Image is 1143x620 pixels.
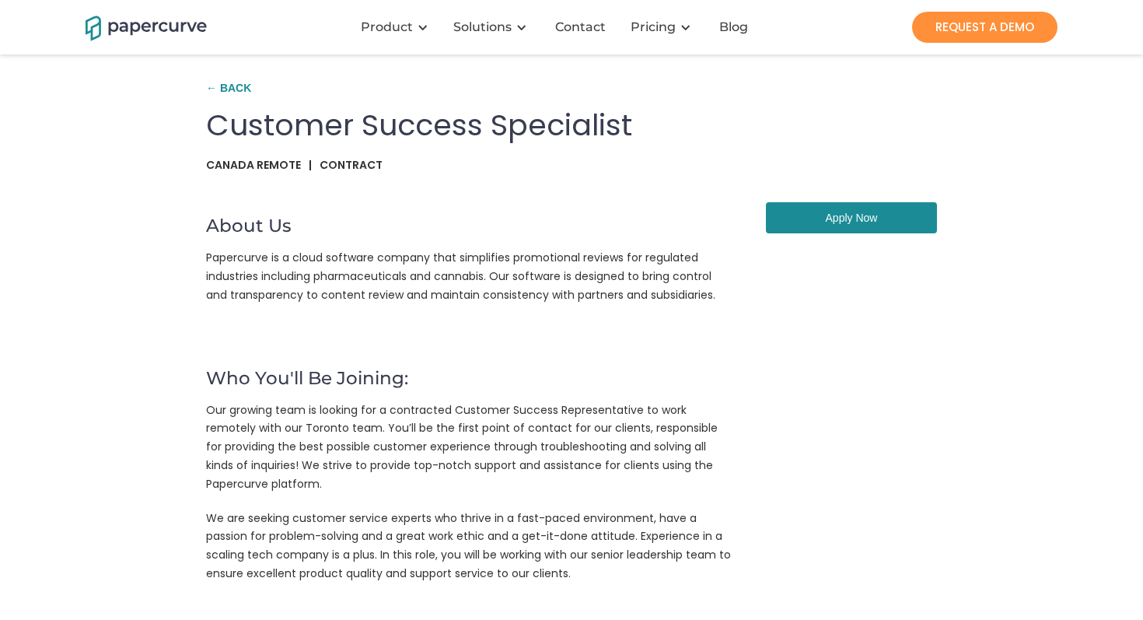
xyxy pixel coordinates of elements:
[206,107,937,143] h1: Customer Success Specialist
[320,159,390,180] p: Contract
[206,321,735,347] p: ‍
[766,202,937,233] a: Apply Now
[912,12,1057,43] a: REQUEST A DEMO
[206,510,735,591] p: We are seeking customer service experts who thrive in a fast-paced environment, have a passion fo...
[206,249,735,312] p: Papercurve is a cloud software company that simplifies promotional reviews for regulated industri...
[631,19,676,35] a: Pricing
[206,159,309,180] p: Canada Remote
[707,19,764,35] a: Blog
[351,4,444,51] div: Product
[444,4,543,51] div: Solutions
[206,202,735,241] h4: About Us
[361,19,413,35] div: Product
[206,401,735,502] p: Our growing team is looking for a contracted Customer Success Representative to work remotely wit...
[555,19,606,35] div: Contact
[543,19,621,35] a: Contact
[206,76,259,100] a: ← Back
[309,159,320,180] p: |
[206,355,735,394] h4: Who You'll Be Joining:
[719,19,748,35] div: Blog
[86,13,187,40] a: home
[453,19,512,35] div: Solutions
[621,4,707,51] div: Pricing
